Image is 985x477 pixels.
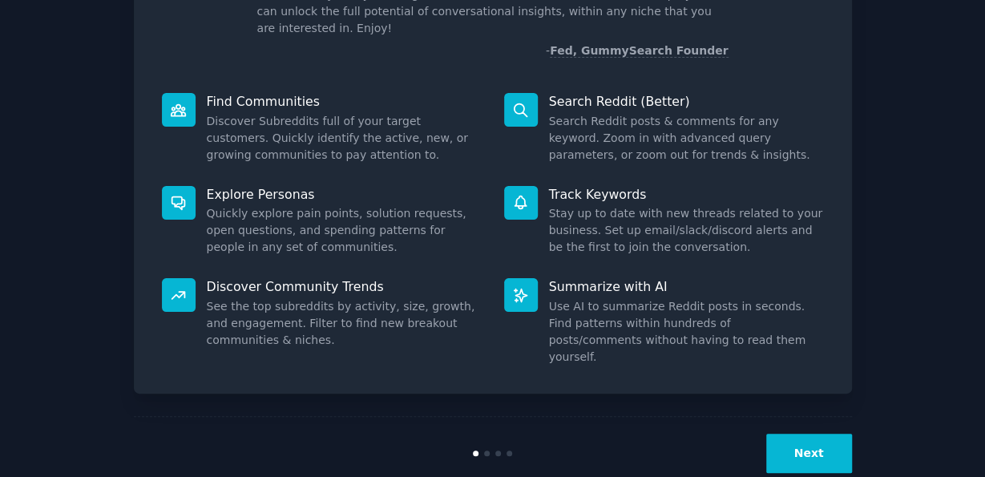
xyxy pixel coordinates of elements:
[207,186,482,203] p: Explore Personas
[550,44,729,58] a: Fed, GummySearch Founder
[549,186,824,203] p: Track Keywords
[766,434,852,473] button: Next
[549,113,824,164] dd: Search Reddit posts & comments for any keyword. Zoom in with advanced query parameters, or zoom o...
[207,278,482,295] p: Discover Community Trends
[549,298,824,366] dd: Use AI to summarize Reddit posts in seconds. Find patterns within hundreds of posts/comments with...
[207,113,482,164] dd: Discover Subreddits full of your target customers. Quickly identify the active, new, or growing c...
[549,205,824,256] dd: Stay up to date with new threads related to your business. Set up email/slack/discord alerts and ...
[207,298,482,349] dd: See the top subreddits by activity, size, growth, and engagement. Filter to find new breakout com...
[546,42,729,59] div: -
[549,93,824,110] p: Search Reddit (Better)
[207,205,482,256] dd: Quickly explore pain points, solution requests, open questions, and spending patterns for people ...
[549,278,824,295] p: Summarize with AI
[207,93,482,110] p: Find Communities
